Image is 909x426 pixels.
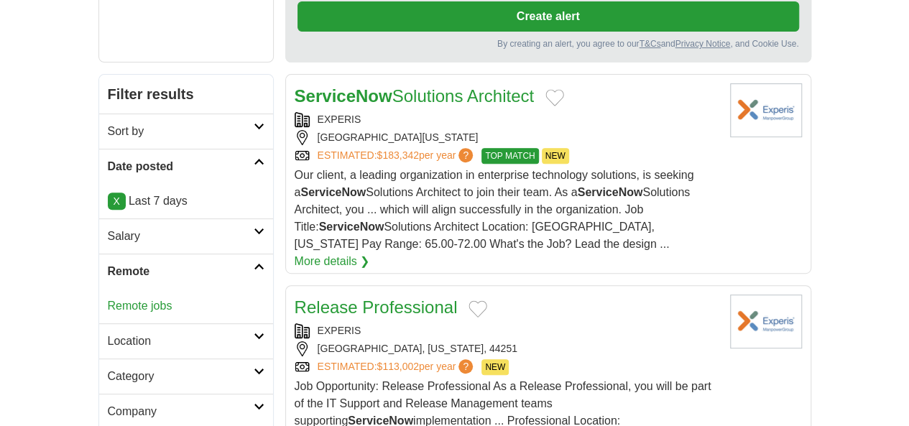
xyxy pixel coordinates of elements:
a: ESTIMATED:$113,002per year? [318,359,476,375]
h2: Company [108,403,254,420]
h2: Location [108,333,254,350]
button: Add to favorite jobs [545,89,564,106]
strong: ServiceNow [319,221,384,233]
strong: ServiceNow [300,186,366,198]
img: Experis logo [730,83,802,137]
span: $113,002 [377,361,418,372]
a: EXPERIS [318,325,361,336]
a: Salary [99,218,273,254]
h2: Category [108,368,254,385]
h2: Sort by [108,123,254,140]
img: Experis logo [730,295,802,348]
span: Our client, a leading organization in enterprise technology solutions, is seeking a Solutions Arc... [295,169,694,250]
a: Category [99,358,273,394]
h2: Salary [108,228,254,245]
span: NEW [481,359,509,375]
a: EXPERIS [318,114,361,125]
span: ? [458,148,473,162]
h2: Date posted [108,158,254,175]
a: Location [99,323,273,358]
a: Sort by [99,114,273,149]
div: By creating an alert, you agree to our and , and Cookie Use. [297,37,799,50]
span: NEW [542,148,569,164]
a: T&Cs [639,39,660,49]
div: [GEOGRAPHIC_DATA][US_STATE] [295,130,719,145]
div: [GEOGRAPHIC_DATA], [US_STATE], 44251 [295,341,719,356]
a: ServiceNowSolutions Architect [295,86,535,106]
span: ? [458,359,473,374]
a: Release Professional [295,297,458,317]
span: $183,342 [377,149,418,161]
strong: ServiceNow [578,186,643,198]
a: Remote [99,254,273,289]
a: Privacy Notice [675,39,730,49]
strong: ServiceNow [295,86,392,106]
p: Last 7 days [108,193,264,210]
a: Remote jobs [108,300,172,312]
button: Create alert [297,1,799,32]
a: More details ❯ [295,253,370,270]
button: Add to favorite jobs [469,300,487,318]
a: X [108,193,126,210]
a: ESTIMATED:$183,342per year? [318,148,476,164]
a: Date posted [99,149,273,184]
span: TOP MATCH [481,148,538,164]
h2: Filter results [99,75,273,114]
h2: Remote [108,263,254,280]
